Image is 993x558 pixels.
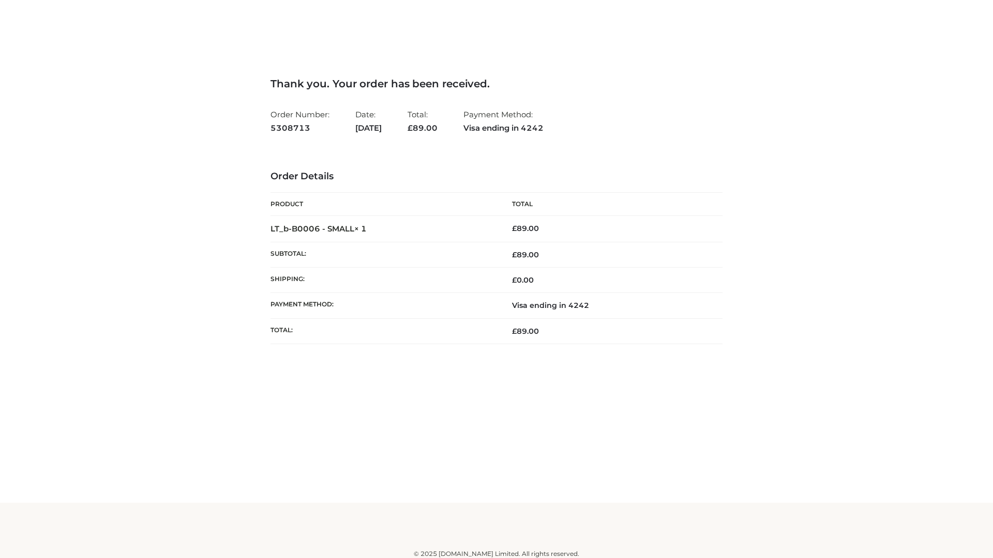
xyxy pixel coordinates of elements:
span: £ [512,327,517,336]
bdi: 0.00 [512,275,534,285]
bdi: 89.00 [512,224,539,233]
span: £ [512,275,517,285]
strong: 5308713 [270,121,329,135]
span: 89.00 [512,250,539,259]
td: Visa ending in 4242 [496,293,723,318]
li: Order Number: [270,105,329,137]
strong: LT_b-B0006 - SMALL [270,224,367,234]
strong: × 1 [354,224,367,234]
strong: [DATE] [355,121,382,135]
h3: Thank you. Your order has been received. [270,78,723,90]
span: 89.00 [408,123,438,133]
span: £ [408,123,413,133]
span: 89.00 [512,327,539,336]
th: Shipping: [270,268,496,293]
th: Total: [270,318,496,344]
strong: Visa ending in 4242 [463,121,544,135]
li: Date: [355,105,382,137]
th: Subtotal: [270,242,496,267]
span: £ [512,250,517,259]
span: £ [512,224,517,233]
th: Total [496,193,723,216]
th: Payment method: [270,293,496,318]
h3: Order Details [270,171,723,182]
li: Payment Method: [463,105,544,137]
th: Product [270,193,496,216]
li: Total: [408,105,438,137]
